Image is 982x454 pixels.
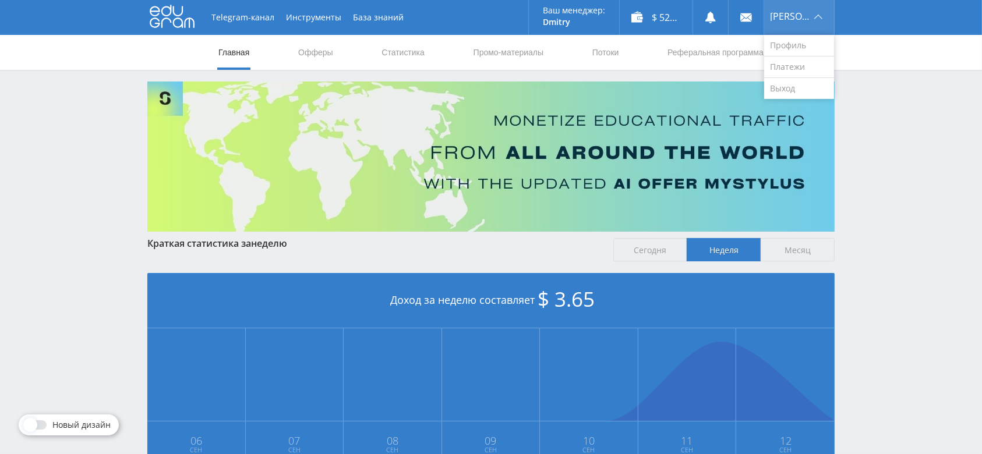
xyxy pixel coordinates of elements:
div: Краткая статистика за [147,238,602,249]
span: 06 [148,436,245,445]
a: Офферы [297,35,334,70]
img: Banner [147,81,835,232]
span: [PERSON_NAME] [770,12,811,21]
span: Новый дизайн [52,420,111,430]
span: 07 [246,436,343,445]
p: Ваш менеджер: [543,6,605,15]
span: 09 [443,436,539,445]
span: 12 [737,436,834,445]
a: Главная [217,35,250,70]
a: Потоки [591,35,620,70]
span: Месяц [761,238,835,261]
span: Сегодня [613,238,687,261]
span: 08 [344,436,441,445]
a: Промо-материалы [472,35,545,70]
p: Dmitry [543,17,605,27]
div: Доход за неделю составляет [147,273,835,328]
a: Профиль [764,35,834,56]
span: $ 3.65 [538,285,595,313]
a: Выход [764,78,834,99]
a: Статистика [380,35,426,70]
a: Платежи [764,56,834,78]
span: Неделя [687,238,761,261]
a: Реферальная программа [666,35,765,70]
span: 11 [639,436,736,445]
span: неделю [251,237,287,250]
span: 10 [541,436,637,445]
